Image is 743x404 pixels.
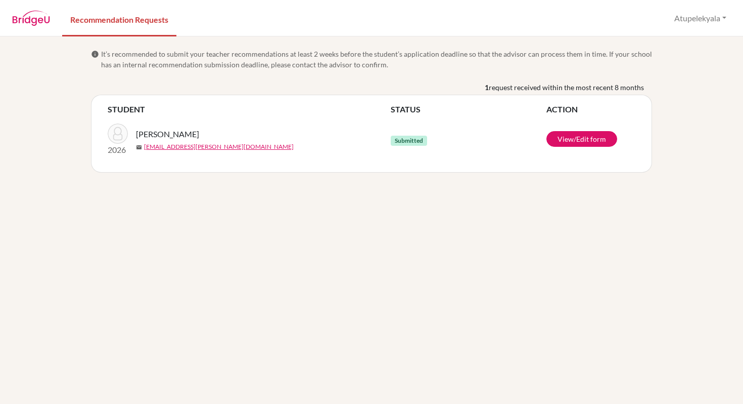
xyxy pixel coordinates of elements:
[489,82,644,93] span: request received within the most recent 8 months
[108,144,128,156] p: 2026
[546,103,635,115] th: ACTION
[391,136,427,146] span: Submitted
[136,144,142,150] span: mail
[108,103,391,115] th: STUDENT
[546,131,617,147] a: View/Edit form
[144,142,294,151] a: [EMAIL_ADDRESS][PERSON_NAME][DOMAIN_NAME]
[136,128,199,140] span: [PERSON_NAME]
[391,103,546,115] th: STATUS
[108,124,128,144] img: Kasmani, Fatima
[485,82,489,93] b: 1
[12,11,50,26] img: BridgeU logo
[62,2,176,36] a: Recommendation Requests
[670,9,731,28] button: Atupelekyala
[91,50,99,58] span: info
[101,49,652,70] span: It’s recommended to submit your teacher recommendations at least 2 weeks before the student’s app...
